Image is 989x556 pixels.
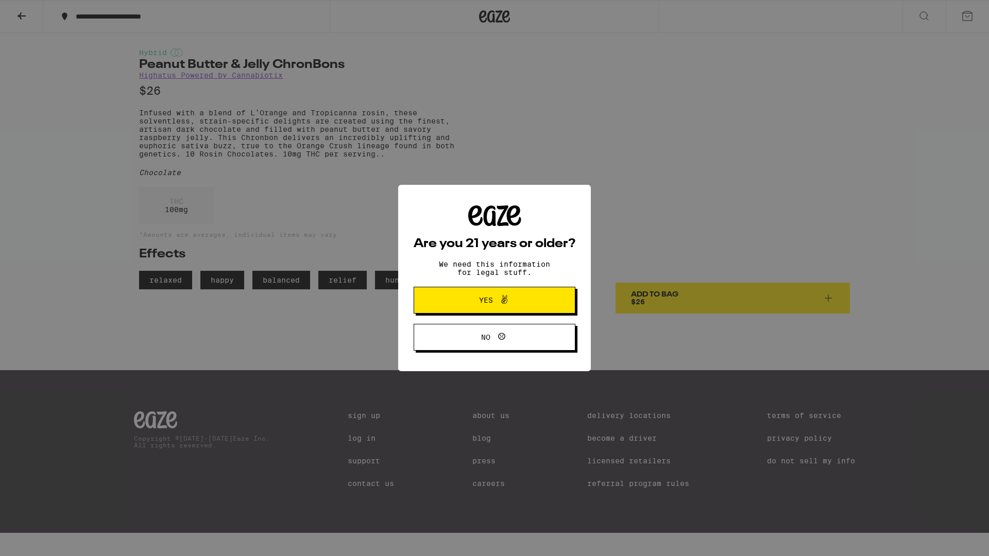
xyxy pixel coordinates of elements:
[414,324,575,351] button: No
[479,297,493,304] span: Yes
[430,260,559,276] p: We need this information for legal stuff.
[414,287,575,314] button: Yes
[414,238,575,250] h2: Are you 21 years or older?
[481,334,490,341] span: No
